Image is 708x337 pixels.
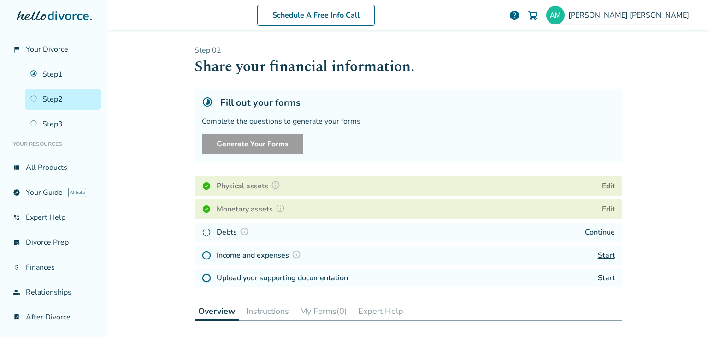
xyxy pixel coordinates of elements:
img: In Progress [202,228,211,237]
h4: Monetary assets [217,203,288,215]
span: view_list [13,164,20,171]
iframe: Chat Widget [662,293,708,337]
p: Step 0 2 [195,45,622,55]
span: flag_2 [13,46,20,53]
span: group [13,289,20,296]
img: Completed [202,205,211,214]
button: Edit [602,181,615,192]
h4: Income and expenses [217,249,304,261]
span: list_alt_check [13,239,20,246]
span: Your Divorce [26,44,68,54]
h5: Fill out your forms [220,96,301,109]
img: Question Mark [271,181,280,190]
button: Expert Help [354,302,407,320]
a: Step2 [25,89,101,110]
img: Not Started [202,251,211,260]
a: Step3 [25,114,101,135]
a: Step1 [25,64,101,85]
span: [PERSON_NAME] [PERSON_NAME] [568,10,693,20]
button: Instructions [242,302,293,320]
h4: Debts [217,226,252,238]
h4: Physical assets [217,180,283,192]
img: Completed [202,181,211,191]
a: flag_2Your Divorce [7,39,101,60]
div: Complete the questions to generate your forms [202,116,615,126]
a: help [509,10,520,21]
a: bookmark_checkAfter Divorce [7,307,101,328]
h4: Upload your supporting documentation [217,272,348,283]
img: Question Mark [292,250,301,259]
button: Generate Your Forms [202,134,303,154]
span: phone_in_talk [13,214,20,221]
button: My Forms(0) [296,302,351,320]
a: attach_moneyFinances [7,257,101,278]
a: list_alt_checkDivorce Prep [7,232,101,253]
img: Question Mark [240,227,249,236]
span: attach_money [13,264,20,271]
img: Question Mark [276,204,285,213]
a: groupRelationships [7,282,101,303]
span: bookmark_check [13,313,20,321]
button: Edit [602,204,615,215]
h1: Share your financial information. [195,55,622,78]
a: Start [598,250,615,260]
a: phone_in_talkExpert Help [7,207,101,228]
a: Continue [585,227,615,237]
img: Cart [527,10,538,21]
a: Schedule A Free Info Call [257,5,375,26]
img: Not Started [202,273,211,283]
button: Overview [195,302,239,321]
a: Start [598,273,615,283]
img: antoine.mkblinds@gmail.com [546,6,565,24]
a: exploreYour GuideAI beta [7,182,101,203]
span: AI beta [68,188,86,197]
span: explore [13,189,20,196]
li: Your Resources [7,135,101,153]
a: view_listAll Products [7,157,101,178]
